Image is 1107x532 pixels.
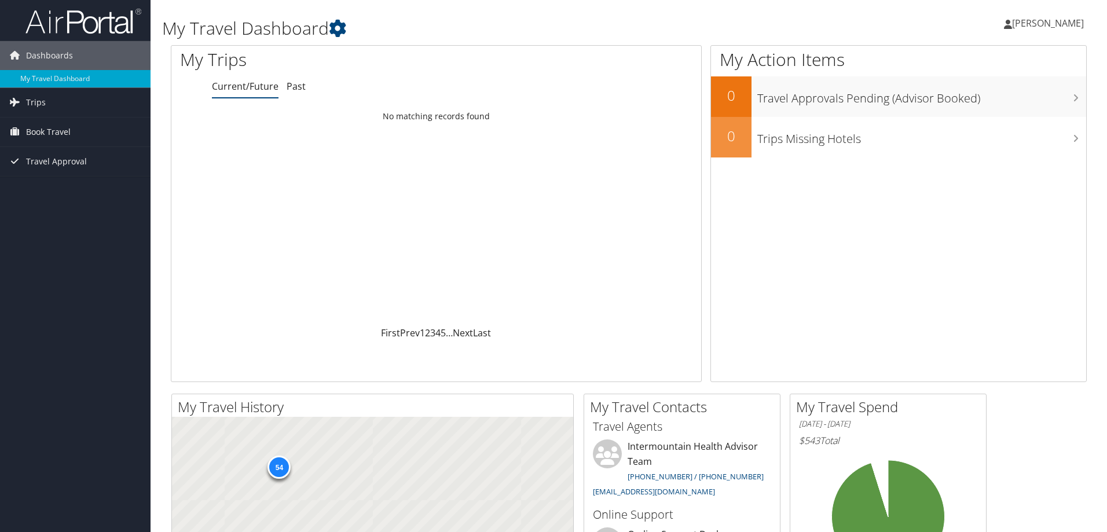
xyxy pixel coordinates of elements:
[430,326,435,339] a: 3
[453,326,473,339] a: Next
[593,419,771,435] h3: Travel Agents
[799,434,820,447] span: $543
[711,126,752,146] h2: 0
[473,326,491,339] a: Last
[26,147,87,176] span: Travel Approval
[267,456,291,479] div: 54
[400,326,420,339] a: Prev
[799,419,977,430] h6: [DATE] - [DATE]
[757,85,1086,107] h3: Travel Approvals Pending (Advisor Booked)
[26,88,46,117] span: Trips
[593,507,771,523] h3: Online Support
[381,326,400,339] a: First
[587,439,777,501] li: Intermountain Health Advisor Team
[178,397,573,417] h2: My Travel History
[435,326,441,339] a: 4
[590,397,780,417] h2: My Travel Contacts
[711,86,752,105] h2: 0
[711,76,1086,117] a: 0Travel Approvals Pending (Advisor Booked)
[162,16,785,41] h1: My Travel Dashboard
[799,434,977,447] h6: Total
[25,8,141,35] img: airportal-logo.png
[711,117,1086,157] a: 0Trips Missing Hotels
[796,397,986,417] h2: My Travel Spend
[757,125,1086,147] h3: Trips Missing Hotels
[425,326,430,339] a: 2
[420,326,425,339] a: 1
[171,106,701,127] td: No matching records found
[628,471,764,482] a: [PHONE_NUMBER] / [PHONE_NUMBER]
[212,80,278,93] a: Current/Future
[26,41,73,70] span: Dashboards
[441,326,446,339] a: 5
[593,486,715,497] a: [EMAIL_ADDRESS][DOMAIN_NAME]
[446,326,453,339] span: …
[287,80,306,93] a: Past
[1004,6,1095,41] a: [PERSON_NAME]
[1012,17,1084,30] span: [PERSON_NAME]
[26,118,71,146] span: Book Travel
[180,47,472,72] h1: My Trips
[711,47,1086,72] h1: My Action Items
